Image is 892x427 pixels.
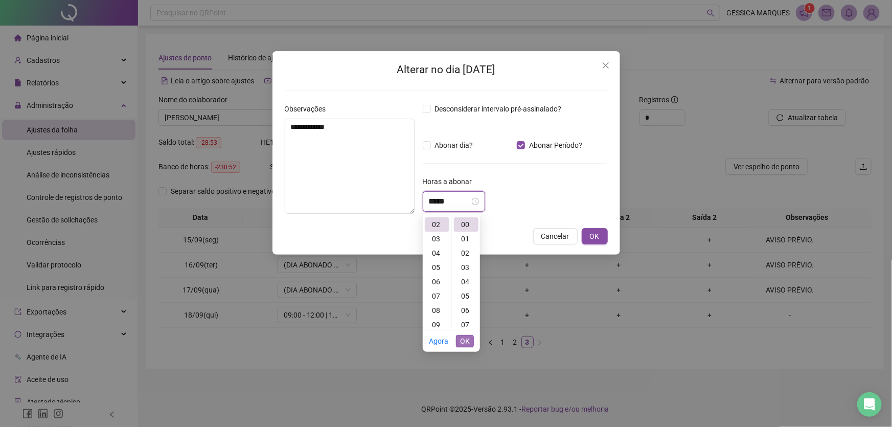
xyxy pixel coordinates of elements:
[425,318,449,332] div: 09
[454,318,478,332] div: 07
[454,275,478,289] div: 04
[460,335,470,347] span: OK
[454,217,478,232] div: 00
[425,303,449,318] div: 08
[425,217,449,232] div: 02
[454,232,478,246] div: 01
[541,231,569,242] span: Cancelar
[456,335,474,347] button: OK
[454,260,478,275] div: 03
[598,57,614,74] button: Close
[431,103,566,115] span: Desconsiderar intervalo pré-assinalado?
[454,303,478,318] div: 06
[533,228,578,244] button: Cancelar
[425,289,449,303] div: 07
[857,392,882,417] div: Open Intercom Messenger
[590,231,600,242] span: OK
[431,140,477,151] span: Abonar dia?
[582,228,608,244] button: OK
[425,260,449,275] div: 05
[425,275,449,289] div: 06
[425,246,449,260] div: 04
[454,246,478,260] div: 02
[285,103,333,115] label: Observações
[525,140,586,151] span: Abonar Período?
[285,61,608,78] h2: Alterar no dia [DATE]
[454,289,478,303] div: 05
[429,337,448,345] a: Agora
[602,61,610,70] span: close
[423,176,479,187] label: Horas a abonar
[425,232,449,246] div: 03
